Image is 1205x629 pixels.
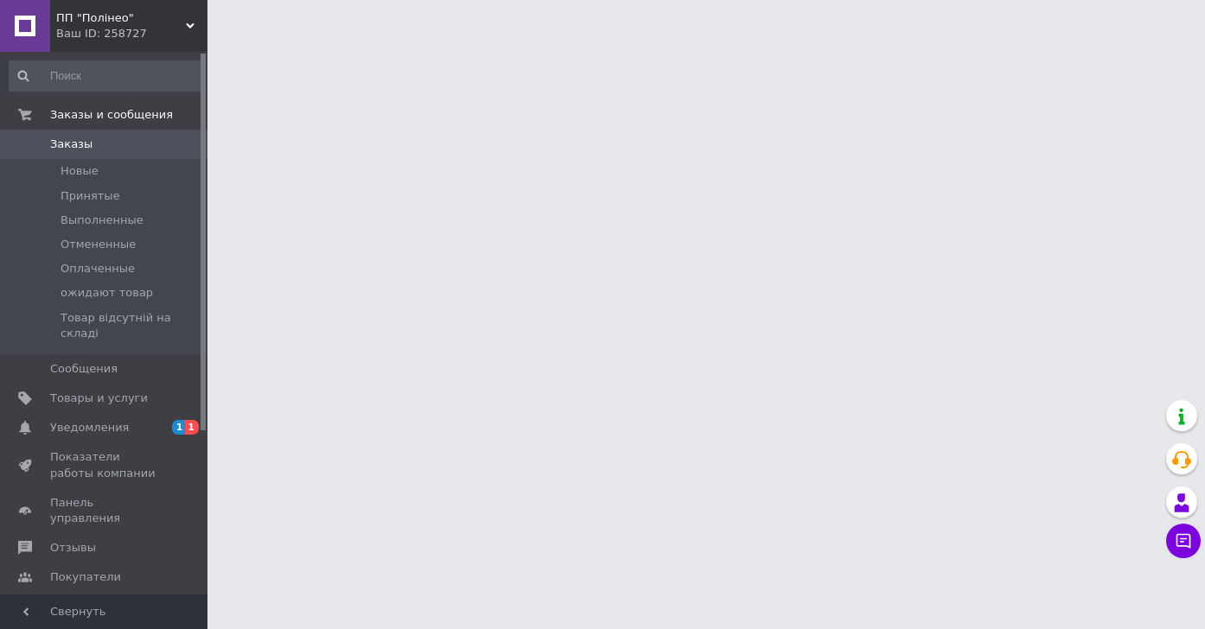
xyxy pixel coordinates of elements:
span: Уведомления [50,420,129,435]
span: Выполненные [61,213,143,228]
span: Товары и услуги [50,391,148,406]
span: Показатели работы компании [50,449,160,480]
span: ожидают товар [61,285,153,301]
span: Товар відсутній на складі [61,310,202,341]
span: Покупатели [50,569,121,585]
span: 1 [185,420,199,435]
span: Заказы [50,137,92,152]
div: Ваш ID: 258727 [56,26,207,41]
input: Поиск [9,60,204,92]
span: Принятые [61,188,120,204]
button: Чат с покупателем [1166,524,1201,558]
span: Отмененные [61,237,136,252]
span: Сообщения [50,361,118,377]
span: Отзывы [50,540,96,556]
span: Оплаченные [61,261,135,276]
span: ПП "Полінео" [56,10,186,26]
span: Панель управления [50,495,160,526]
span: 1 [172,420,186,435]
span: Новые [61,163,99,179]
span: Заказы и сообщения [50,107,173,123]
